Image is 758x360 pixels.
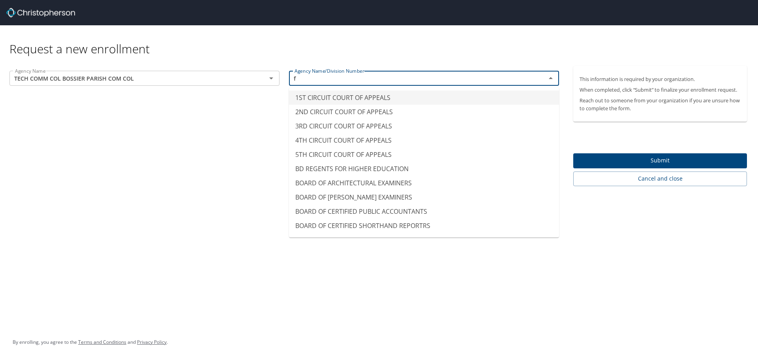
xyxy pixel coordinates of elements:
li: 4TH CIRCUIT COURT OF APPEALS [289,133,559,147]
div: Request a new enrollment [9,25,753,57]
li: 3RD CIRCUIT COURT OF APPEALS [289,119,559,133]
a: Terms and Conditions [78,339,126,345]
li: 5TH CIRCUIT COURT OF APPEALS [289,147,559,162]
button: Submit [573,153,747,169]
a: Privacy Policy [137,339,167,345]
li: BOARD OF [PERSON_NAME] EXAMINERS [289,190,559,204]
li: BOARD OF ARCHITECTURAL EXAMINERS [289,176,559,190]
li: BOARD OF [MEDICAL_DATA] EXAMINERS [289,233,559,247]
img: cbt logo [6,8,75,17]
span: Cancel and close [580,174,741,184]
p: This information is required by your organization. [580,75,741,83]
li: 1ST CIRCUIT COURT OF APPEALS [289,90,559,105]
p: Reach out to someone from your organization if you are unsure how to complete the form. [580,97,741,112]
li: BD REGENTS FOR HIGHER EDUCATION [289,162,559,176]
li: BOARD OF CERTIFIED PUBLIC ACCOUNTANTS [289,204,559,219]
li: BOARD OF CERTIFIED SHORTHAND REPORTRS [289,219,559,233]
p: When completed, click “Submit” to finalize your enrollment request. [580,86,741,94]
button: Cancel and close [573,172,747,186]
button: Close [545,73,556,84]
span: Submit [580,156,741,166]
li: 2ND CIRCUIT COURT OF APPEALS [289,105,559,119]
div: By enrolling, you agree to the and . [13,332,168,352]
button: Open [266,73,277,84]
